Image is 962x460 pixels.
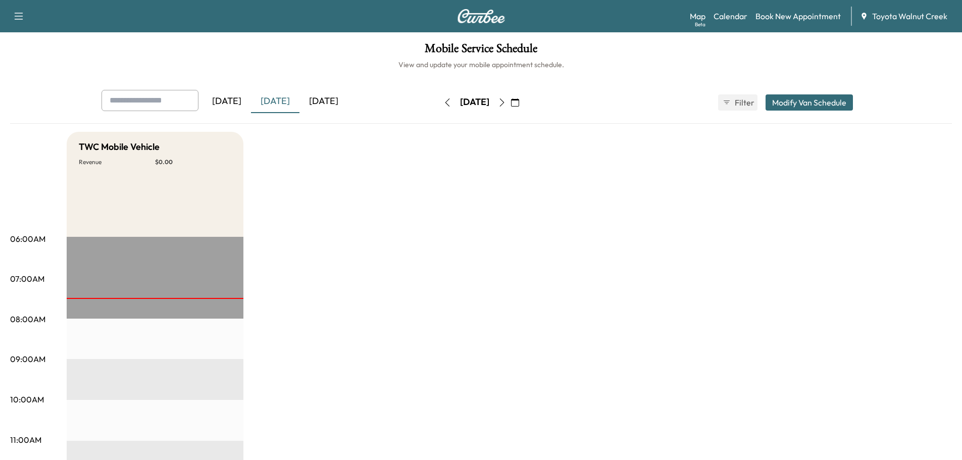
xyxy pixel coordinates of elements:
a: MapBeta [690,10,705,22]
a: Book New Appointment [755,10,841,22]
p: 11:00AM [10,434,41,446]
p: 07:00AM [10,273,44,285]
h5: TWC Mobile Vehicle [79,140,160,154]
p: Revenue [79,158,155,166]
div: [DATE] [202,90,251,113]
p: 06:00AM [10,233,45,245]
p: $ 0.00 [155,158,231,166]
img: Curbee Logo [457,9,505,23]
span: Toyota Walnut Creek [872,10,947,22]
p: 10:00AM [10,393,44,405]
p: 08:00AM [10,313,45,325]
span: Filter [735,96,753,109]
button: Modify Van Schedule [766,94,853,111]
div: [DATE] [299,90,348,113]
a: Calendar [714,10,747,22]
p: 09:00AM [10,353,45,365]
h1: Mobile Service Schedule [10,42,952,60]
div: Beta [695,21,705,28]
div: [DATE] [460,96,489,109]
h6: View and update your mobile appointment schedule. [10,60,952,70]
button: Filter [718,94,757,111]
div: [DATE] [251,90,299,113]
